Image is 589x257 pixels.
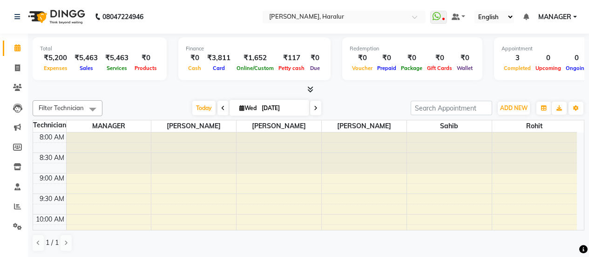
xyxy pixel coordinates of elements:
[186,53,203,63] div: ₹0
[425,53,454,63] div: ₹0
[71,53,102,63] div: ₹5,463
[307,53,323,63] div: ₹0
[399,65,425,71] span: Package
[322,120,406,132] span: [PERSON_NAME]
[39,104,84,111] span: Filter Technician
[308,65,322,71] span: Due
[375,53,399,63] div: ₹0
[38,132,66,142] div: 8:00 AM
[237,120,321,132] span: [PERSON_NAME]
[259,101,305,115] input: 2025-09-03
[192,101,216,115] span: Today
[24,4,88,30] img: logo
[104,65,129,71] span: Services
[210,65,227,71] span: Card
[533,53,563,63] div: 0
[234,53,276,63] div: ₹1,652
[454,65,475,71] span: Wallet
[38,174,66,183] div: 9:00 AM
[41,65,70,71] span: Expenses
[132,65,159,71] span: Products
[151,120,236,132] span: [PERSON_NAME]
[407,120,492,132] span: sahib
[40,45,159,53] div: Total
[34,215,66,224] div: 10:00 AM
[77,65,95,71] span: Sales
[454,53,475,63] div: ₹0
[411,101,492,115] input: Search Appointment
[46,238,59,248] span: 1 / 1
[425,65,454,71] span: Gift Cards
[132,53,159,63] div: ₹0
[102,4,143,30] b: 08047224946
[350,65,375,71] span: Voucher
[38,153,66,163] div: 8:30 AM
[399,53,425,63] div: ₹0
[538,12,571,22] span: MANAGER
[237,104,259,111] span: Wed
[350,53,375,63] div: ₹0
[375,65,399,71] span: Prepaid
[276,53,307,63] div: ₹117
[186,65,203,71] span: Cash
[533,65,563,71] span: Upcoming
[234,65,276,71] span: Online/Custom
[38,194,66,204] div: 9:30 AM
[276,65,307,71] span: Petty cash
[498,102,530,115] button: ADD NEW
[501,53,533,63] div: 3
[501,65,533,71] span: Completed
[33,120,66,130] div: Technician
[186,45,323,53] div: Finance
[350,45,475,53] div: Redemption
[102,53,132,63] div: ₹5,463
[500,104,528,111] span: ADD NEW
[203,53,234,63] div: ₹3,811
[67,120,151,132] span: MANAGER
[40,53,71,63] div: ₹5,200
[492,120,577,132] span: rohit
